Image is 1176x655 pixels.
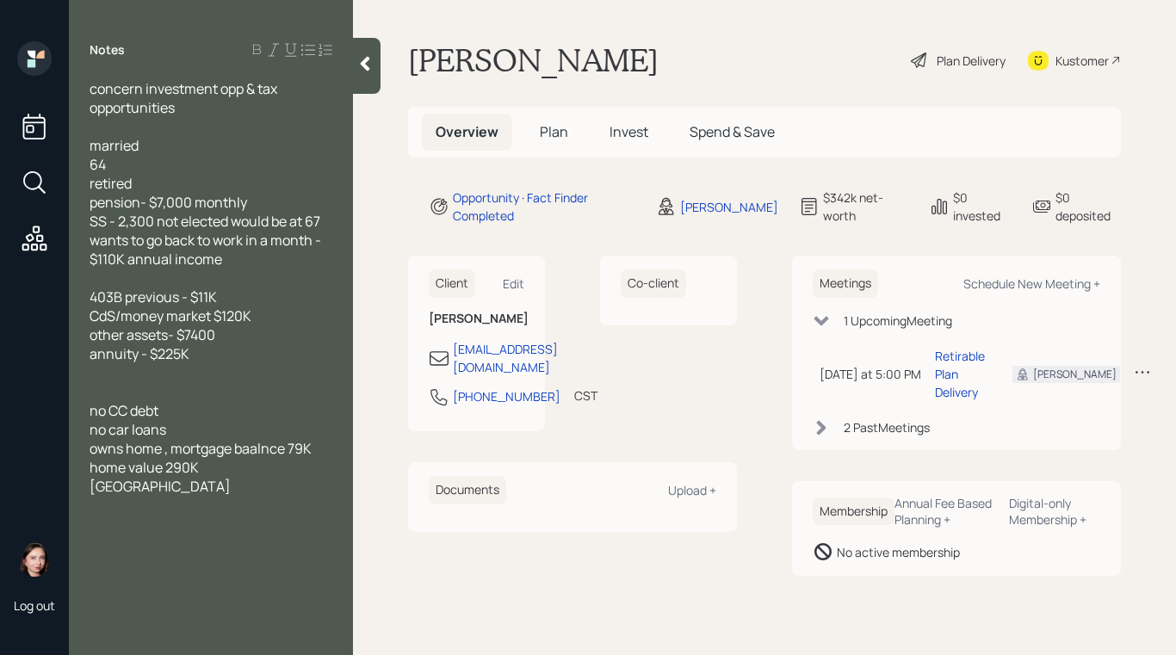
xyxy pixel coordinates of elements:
[540,122,568,141] span: Plan
[844,312,952,330] div: 1 Upcoming Meeting
[90,79,280,117] span: concern investment opp & tax opportunities
[680,198,778,216] div: [PERSON_NAME]
[953,188,1012,225] div: $0 invested
[820,365,921,383] div: [DATE] at 5:00 PM
[429,269,475,298] h6: Client
[90,41,125,59] label: Notes
[690,122,775,141] span: Spend & Save
[937,52,1006,70] div: Plan Delivery
[436,122,498,141] span: Overview
[429,476,506,504] h6: Documents
[503,275,524,292] div: Edit
[574,386,597,405] div: CST
[1009,495,1100,528] div: Digital-only Membership +
[813,497,894,526] h6: Membership
[610,122,648,141] span: Invest
[17,542,52,577] img: aleksandra-headshot.png
[90,287,251,363] span: 403B previous - $11K CdS/money market $120K other assets- $7400 annuity - $225K
[963,275,1100,292] div: Schedule New Meeting +
[823,188,907,225] div: $342k net-worth
[14,597,55,614] div: Log out
[668,482,716,498] div: Upload +
[894,495,995,528] div: Annual Fee Based Planning +
[453,387,560,405] div: [PHONE_NUMBER]
[453,188,635,225] div: Opportunity · Fact Finder Completed
[1055,52,1109,70] div: Kustomer
[90,136,324,269] span: married 64 retired pension- $7,000 monthly SS - 2,300 not elected would be at 67 wants to go back...
[837,543,960,561] div: No active membership
[408,41,659,79] h1: [PERSON_NAME]
[90,401,312,496] span: no CC debt no car loans owns home , mortgage baalnce 79K home value 290K [GEOGRAPHIC_DATA]
[1033,367,1117,382] div: [PERSON_NAME]
[935,347,985,401] div: Retirable Plan Delivery
[1055,188,1121,225] div: $0 deposited
[453,340,558,376] div: [EMAIL_ADDRESS][DOMAIN_NAME]
[813,269,878,298] h6: Meetings
[621,269,686,298] h6: Co-client
[429,312,524,326] h6: [PERSON_NAME]
[844,418,930,436] div: 2 Past Meeting s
